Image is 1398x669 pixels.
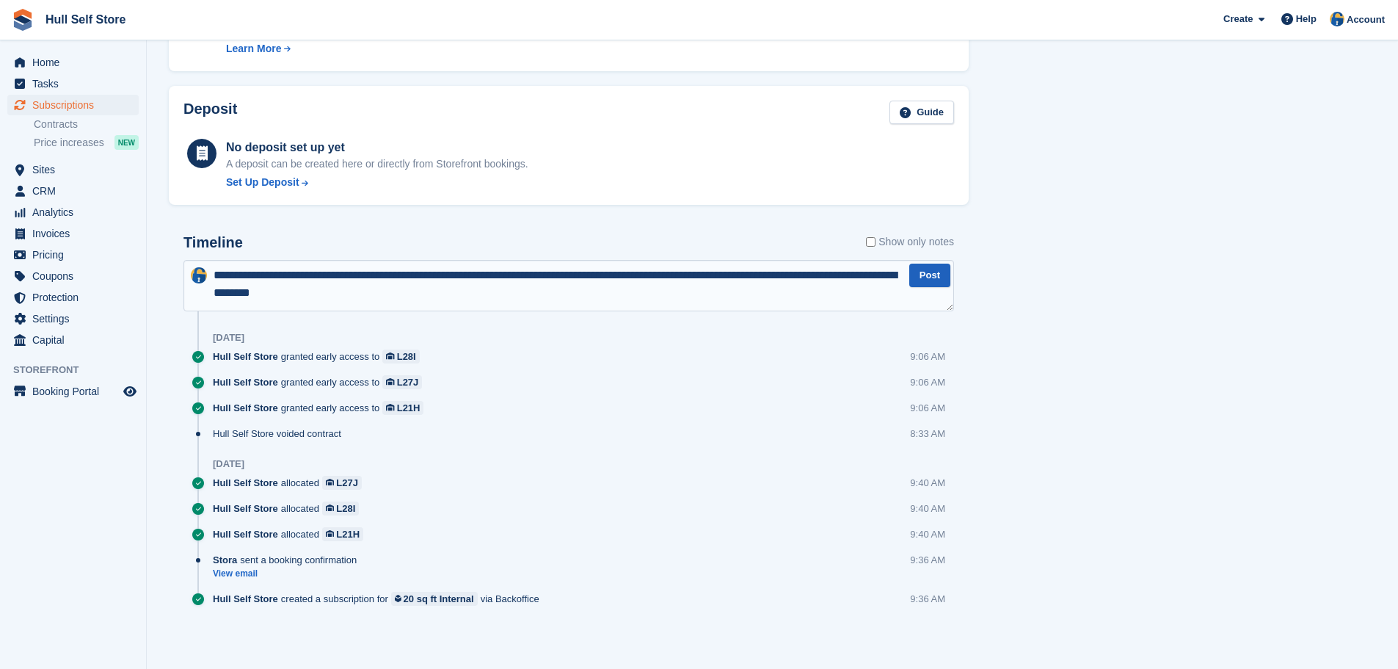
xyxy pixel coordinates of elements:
a: menu [7,181,139,201]
a: Contracts [34,117,139,131]
a: L27J [382,375,422,389]
div: created a subscription for via Backoffice [213,592,547,606]
span: Hull Self Store [213,527,278,541]
div: allocated [213,476,369,490]
a: Set Up Deposit [226,175,528,190]
span: Settings [32,308,120,329]
a: View email [213,568,364,580]
div: [DATE] [213,332,244,344]
div: No deposit set up yet [226,139,528,156]
a: Hull Self Store [40,7,131,32]
div: NEW [114,135,139,150]
div: Hull Self Store voided contract [213,427,349,441]
a: L27J [322,476,362,490]
input: Show only notes [866,234,875,250]
a: menu [7,308,139,329]
a: menu [7,266,139,286]
div: L28I [336,502,355,516]
div: sent a booking confirmation [213,553,364,567]
div: 9:36 AM [910,592,945,606]
img: Hull Self Store [1330,12,1344,26]
h2: Deposit [183,101,237,125]
span: Tasks [32,73,120,94]
a: menu [7,330,139,350]
span: Price increases [34,136,104,150]
a: menu [7,381,139,402]
div: 9:40 AM [910,476,945,490]
span: Subscriptions [32,95,120,115]
a: menu [7,223,139,244]
div: 20 sq ft Internal [404,592,474,606]
span: Coupons [32,266,120,286]
span: Storefront [13,363,146,377]
a: menu [7,245,139,265]
div: 9:40 AM [910,527,945,541]
div: L21H [397,401,421,415]
a: L28I [322,502,359,516]
a: menu [7,52,139,73]
span: Analytics [32,202,120,223]
div: allocated [213,502,366,516]
a: 20 sq ft Internal [391,592,478,606]
div: 9:36 AM [910,553,945,567]
span: Capital [32,330,120,350]
a: Preview store [121,383,139,400]
div: Set Up Deposit [226,175,299,190]
img: stora-icon-8386f47178a22dfd0bd8f6a31ec36ba5ce8667c1dd55bd0f319d3a0aa187defe.svg [12,9,34,31]
a: L21H [382,401,423,415]
div: allocated [213,527,371,541]
span: Stora [213,553,237,567]
div: 9:06 AM [910,401,945,415]
div: L27J [397,375,419,389]
div: granted early access to [213,401,431,415]
a: Learn More [226,41,423,57]
div: L28I [397,350,416,364]
span: Booking Portal [32,381,120,402]
p: A deposit can be created here or directly from Storefront bookings. [226,156,528,172]
label: Show only notes [866,234,954,250]
span: Hull Self Store [213,401,278,415]
div: 9:06 AM [910,375,945,389]
div: 9:40 AM [910,502,945,516]
span: Sites [32,159,120,180]
div: L21H [336,527,360,541]
div: [DATE] [213,458,244,470]
div: Learn More [226,41,281,57]
button: Post [909,264,950,288]
a: Price increases NEW [34,134,139,151]
h2: Timeline [183,234,243,251]
a: menu [7,159,139,180]
span: Hull Self Store [213,592,278,606]
span: Hull Self Store [213,502,278,516]
span: Protection [32,287,120,308]
a: Guide [889,101,954,125]
span: Hull Self Store [213,350,278,364]
a: menu [7,95,139,115]
div: 8:33 AM [910,427,945,441]
img: Hull Self Store [191,267,207,283]
span: Home [32,52,120,73]
div: 9:06 AM [910,350,945,364]
span: Account [1347,12,1385,27]
span: Help [1296,12,1317,26]
a: menu [7,73,139,94]
span: Create [1223,12,1253,26]
div: granted early access to [213,375,429,389]
a: menu [7,287,139,308]
span: Invoices [32,223,120,244]
div: granted early access to [213,350,427,364]
div: L27J [336,476,358,490]
span: Hull Self Store [213,375,278,389]
span: Pricing [32,245,120,265]
a: L21H [322,527,363,541]
span: CRM [32,181,120,201]
span: Hull Self Store [213,476,278,490]
a: L28I [382,350,419,364]
a: menu [7,202,139,223]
